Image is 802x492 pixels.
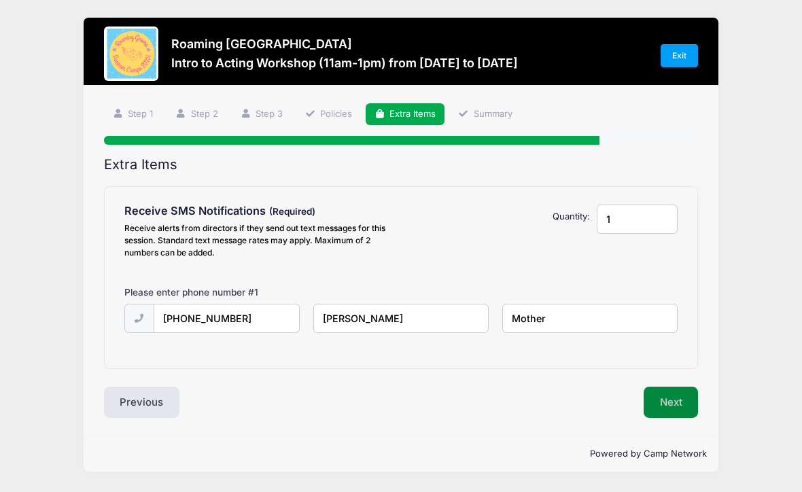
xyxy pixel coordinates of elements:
[502,304,678,333] input: Relationship
[254,287,258,298] span: 1
[366,103,445,126] a: Extra Items
[313,304,489,333] input: Name
[95,447,708,461] p: Powered by Camp Network
[104,103,162,126] a: Step 1
[171,37,518,51] h3: Roaming [GEOGRAPHIC_DATA]
[154,304,300,333] input: (xxx) xxx-xxxx
[124,205,394,218] h4: Receive SMS Notifications
[124,285,258,299] label: Please enter phone number #
[296,103,361,126] a: Policies
[644,387,699,418] button: Next
[167,103,227,126] a: Step 2
[231,103,292,126] a: Step 3
[124,222,394,259] div: Receive alerts from directors if they send out text messages for this session. Standard text mess...
[171,56,518,70] h3: Intro to Acting Workshop (11am-1pm) from [DATE] to [DATE]
[661,44,699,67] a: Exit
[449,103,521,126] a: Summary
[104,387,180,418] button: Previous
[597,205,678,234] input: Quantity
[104,156,699,173] h2: Extra Items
